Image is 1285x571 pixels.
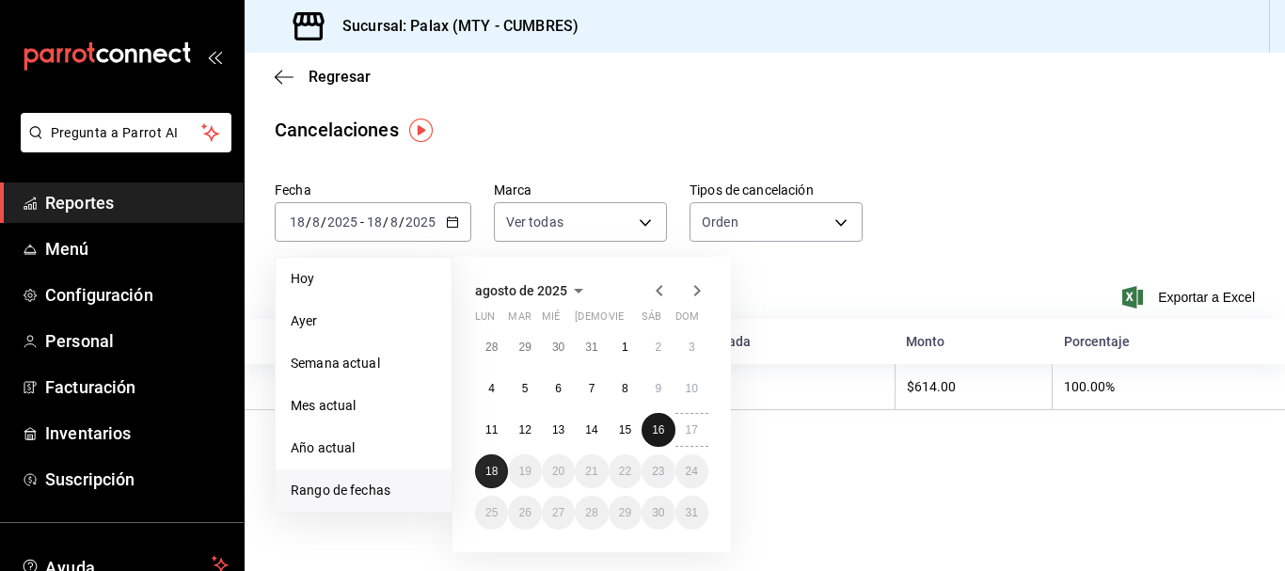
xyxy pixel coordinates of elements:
[1053,319,1285,364] th: Porcentaje
[542,310,560,330] abbr: miércoles
[642,496,674,530] button: 30 de agosto de 2025
[45,374,229,400] span: Facturación
[655,341,661,354] abbr: 2 de agosto de 2025
[542,413,575,447] button: 13 de agosto de 2025
[642,330,674,364] button: 2 de agosto de 2025
[689,341,695,354] abbr: 3 de agosto de 2025
[675,496,708,530] button: 31 de agosto de 2025
[622,382,628,395] abbr: 8 de agosto de 2025
[45,236,229,262] span: Menú
[389,214,399,230] input: --
[366,214,383,230] input: --
[475,279,590,302] button: agosto de 2025
[309,68,371,86] span: Regresar
[475,496,508,530] button: 25 de agosto de 2025
[895,364,1052,410] th: $614.00
[409,119,433,142] img: Tooltip marker
[518,341,531,354] abbr: 29 de julio de 2025
[609,372,642,405] button: 8 de agosto de 2025
[475,413,508,447] button: 11 de agosto de 2025
[585,465,597,478] abbr: 21 de agosto de 2025
[45,282,229,308] span: Configuración
[291,354,436,373] span: Semana actual
[609,413,642,447] button: 15 de agosto de 2025
[619,423,631,436] abbr: 15 de agosto de 2025
[289,214,306,230] input: --
[686,423,698,436] abbr: 17 de agosto de 2025
[291,396,436,416] span: Mes actual
[585,423,597,436] abbr: 14 de agosto de 2025
[508,330,541,364] button: 29 de julio de 2025
[45,328,229,354] span: Personal
[485,465,498,478] abbr: 18 de agosto de 2025
[475,310,495,330] abbr: lunes
[622,341,628,354] abbr: 1 de agosto de 2025
[485,506,498,519] abbr: 25 de agosto de 2025
[675,454,708,488] button: 24 de agosto de 2025
[475,454,508,488] button: 18 de agosto de 2025
[475,330,508,364] button: 28 de julio de 2025
[552,506,564,519] abbr: 27 de agosto de 2025
[575,454,608,488] button: 21 de agosto de 2025
[405,214,436,230] input: ----
[508,413,541,447] button: 12 de agosto de 2025
[555,382,562,395] abbr: 6 de agosto de 2025
[291,311,436,331] span: Ayer
[51,123,202,143] span: Pregunta a Parrot AI
[508,310,531,330] abbr: martes
[686,465,698,478] abbr: 24 de agosto de 2025
[475,283,567,298] span: agosto de 2025
[585,341,597,354] abbr: 31 de julio de 2025
[13,136,231,156] a: Pregunta a Parrot AI
[609,496,642,530] button: 29 de agosto de 2025
[45,190,229,215] span: Reportes
[609,330,642,364] button: 1 de agosto de 2025
[508,454,541,488] button: 19 de agosto de 2025
[383,214,389,230] span: /
[652,506,664,519] abbr: 30 de agosto de 2025
[575,413,608,447] button: 14 de agosto de 2025
[675,330,708,364] button: 3 de agosto de 2025
[702,213,738,231] span: Orden
[542,330,575,364] button: 30 de julio de 2025
[475,372,508,405] button: 4 de agosto de 2025
[488,382,495,395] abbr: 4 de agosto de 2025
[399,214,405,230] span: /
[675,372,708,405] button: 10 de agosto de 2025
[609,454,642,488] button: 22 de agosto de 2025
[45,420,229,446] span: Inventarios
[585,506,597,519] abbr: 28 de agosto de 2025
[552,341,564,354] abbr: 30 de julio de 2025
[506,213,563,231] span: Ver todas
[291,481,436,500] span: Rango de fechas
[207,49,222,64] button: open_drawer_menu
[575,372,608,405] button: 7 de agosto de 2025
[494,183,667,197] label: Marca
[245,364,648,410] th: Cancelada por Uber Eats
[1126,286,1255,309] button: Exportar a Excel
[518,423,531,436] abbr: 12 de agosto de 2025
[508,496,541,530] button: 26 de agosto de 2025
[575,496,608,530] button: 28 de agosto de 2025
[360,214,364,230] span: -
[245,319,648,364] th: Razón de cancelación
[1053,364,1285,410] th: 100.00%
[642,413,674,447] button: 16 de agosto de 2025
[311,214,321,230] input: --
[552,465,564,478] abbr: 20 de agosto de 2025
[609,310,624,330] abbr: viernes
[306,214,311,230] span: /
[552,423,564,436] abbr: 13 de agosto de 2025
[686,382,698,395] abbr: 10 de agosto de 2025
[275,68,371,86] button: Regresar
[321,214,326,230] span: /
[619,506,631,519] abbr: 29 de agosto de 2025
[327,15,579,38] h3: Sucursal: Palax (MTY - CUMBRES)
[686,506,698,519] abbr: 31 de agosto de 2025
[642,310,661,330] abbr: sábado
[895,319,1052,364] th: Monto
[21,113,231,152] button: Pregunta a Parrot AI
[326,214,358,230] input: ----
